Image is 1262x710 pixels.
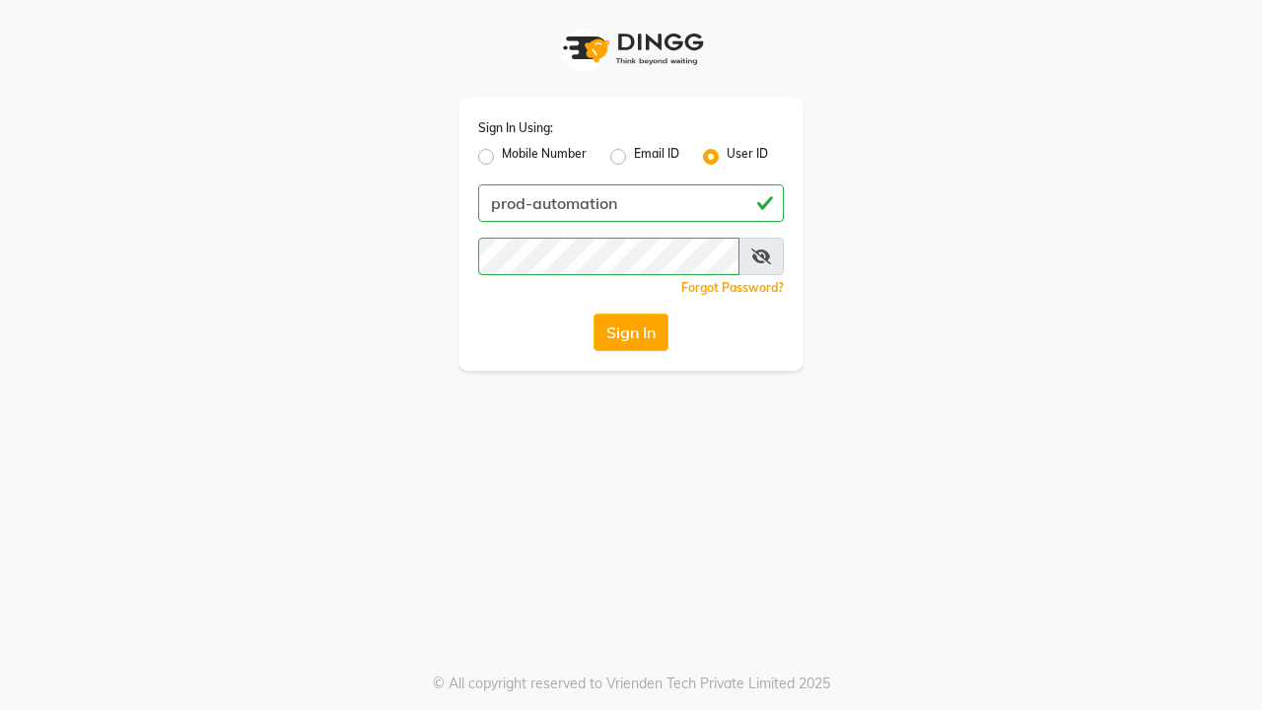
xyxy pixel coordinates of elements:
[478,184,784,222] input: Username
[594,314,668,351] button: Sign In
[681,280,784,295] a: Forgot Password?
[634,145,679,169] label: Email ID
[727,145,768,169] label: User ID
[502,145,587,169] label: Mobile Number
[478,238,739,275] input: Username
[552,20,710,78] img: logo1.svg
[478,119,553,137] label: Sign In Using:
